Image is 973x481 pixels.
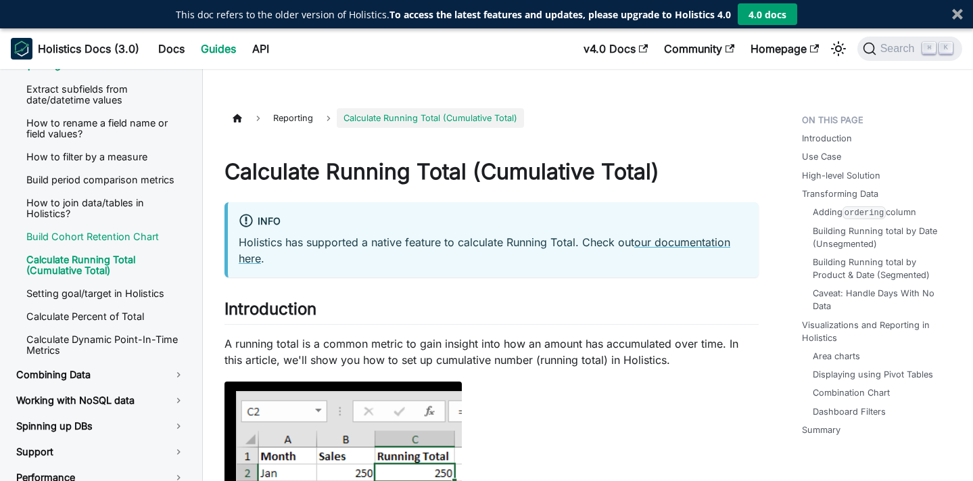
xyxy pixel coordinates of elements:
a: Transforming Data [802,187,878,200]
a: Building Running total by Date (Unsegmented) [813,225,951,250]
h2: Introduction [224,299,759,325]
p: Holistics has supported a native feature to calculate Running Total. Check out . [239,234,748,267]
span: Calculate Running Total (Cumulative Total) [337,108,524,128]
a: Introduction [802,132,852,145]
a: Calculate Running Total (Cumulative Total) [16,250,196,281]
a: Spinning up DBs [5,415,196,438]
div: This doc refers to the older version of Holistics.To access the latest features and updates, plea... [176,7,731,22]
a: Combination Chart [813,386,890,399]
a: How to filter by a measure [16,147,196,167]
a: High-level Solution [802,169,880,182]
a: Extract subfields from date/datetime values [16,79,196,110]
kbd: ⌘ [922,42,936,54]
button: Search [857,37,962,61]
a: Use Case [802,150,841,163]
button: Switch between dark and light mode (currently light mode) [828,38,849,60]
span: Reporting [266,108,320,128]
p: This doc refers to the older version of Holistics. [176,7,731,22]
a: HolisticsHolistics Docs (3.0) [11,38,139,60]
button: 4.0 docs [738,3,797,25]
a: Build period comparison metrics [16,170,196,190]
a: Homepage [742,38,827,60]
a: Summary [802,423,840,436]
a: Displaying using Pivot Tables [813,368,933,381]
a: Docs [150,38,193,60]
a: Area charts [813,350,860,363]
a: Guides [193,38,244,60]
kbd: K [939,42,953,54]
div: info [239,213,748,231]
a: How to join data/tables in Holistics? [16,193,196,224]
p: A running total is a common metric to gain insight into how an amount has accumulated over time. ... [224,336,759,368]
a: Caveat: Handle Days With No Data [813,287,951,313]
strong: To access the latest features and updates, please upgrade to Holistics 4.0 [389,8,731,21]
a: Working with NoSQL data [5,389,196,412]
a: Support [5,440,196,463]
nav: Breadcrumbs [224,108,759,128]
a: Calculate Percent of Total [16,306,196,327]
a: Community [656,38,742,60]
a: our documentation here [239,235,730,265]
img: Holistics [11,38,32,60]
a: Combining Data [5,363,196,386]
a: v4.0 Docs [575,38,656,60]
b: Holistics Docs (3.0) [38,41,139,57]
h1: Calculate Running Total (Cumulative Total) [224,158,759,185]
a: Setting goal/target in Holistics [16,283,196,304]
span: Search [876,43,923,55]
a: Calculate Dynamic Point-In-Time Metrics [16,329,196,361]
a: Addingorderingcolumn [813,206,916,219]
a: Building Running total by Product & Date (Segmented) [813,256,951,281]
code: ordering [843,206,886,219]
a: API [244,38,277,60]
a: Dashboard Filters [813,405,886,418]
a: Visualizations and Reporting in Holistics [802,319,957,344]
a: Home page [224,108,250,128]
a: How to rename a field name or field values? [16,113,196,144]
a: Build Cohort Retention Chart [16,227,196,247]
